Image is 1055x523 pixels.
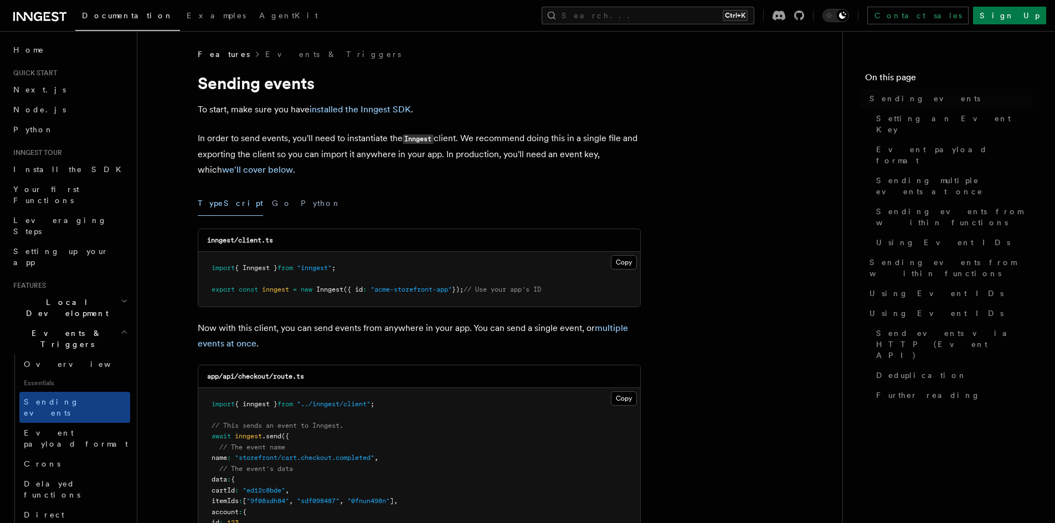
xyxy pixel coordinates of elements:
[865,89,1033,108] a: Sending events
[198,102,641,117] p: To start, make sure you have .
[13,125,54,134] span: Python
[865,303,1033,323] a: Using Event IDs
[865,283,1033,303] a: Using Event IDs
[872,385,1033,405] a: Further reading
[822,9,849,22] button: Toggle dark mode
[611,391,637,406] button: Copy
[24,360,138,369] span: Overview
[212,454,227,462] span: name
[872,170,1033,201] a: Sending multiple events at once
[13,44,44,55] span: Home
[869,257,1033,279] span: Sending events from within functions
[9,292,130,323] button: Local Development
[316,286,343,293] span: Inngest
[235,432,262,440] span: inngest
[243,486,285,494] span: "ed12c8bde"
[869,288,1003,299] span: Using Event IDs
[464,286,541,293] span: // Use your app's ID
[869,93,980,104] span: Sending events
[239,497,243,505] span: :
[867,7,969,24] a: Contact sales
[212,286,235,293] span: export
[207,372,304,380] code: app/api/checkout/route.ts
[212,264,235,272] span: import
[19,374,130,392] span: Essentials
[876,113,1033,135] span: Setting an Event Key
[281,432,289,440] span: ({
[212,400,235,408] span: import
[19,423,130,454] a: Event payload format
[9,241,130,272] a: Setting up your app
[869,308,1003,319] span: Using Event IDs
[212,422,343,429] span: // This sends an event to Inngest.
[452,286,464,293] span: });
[13,85,66,94] span: Next.js
[235,486,239,494] span: :
[9,100,130,120] a: Node.js
[9,69,57,77] span: Quick start
[332,264,336,272] span: ;
[207,236,273,244] code: inngest/client.ts
[865,71,1033,89] h4: On this page
[222,164,293,175] a: we'll cover below
[973,7,1046,24] a: Sign Up
[872,108,1033,139] a: Setting an Event Key
[253,3,325,30] a: AgentKit
[24,479,80,499] span: Delayed functions
[180,3,253,30] a: Examples
[9,159,130,179] a: Install the SDK
[19,354,130,374] a: Overview
[611,255,637,270] button: Copy
[13,185,79,205] span: Your first Functions
[9,323,130,354] button: Events & Triggers
[231,475,235,483] span: {
[9,40,130,60] a: Home
[9,120,130,139] a: Python
[872,201,1033,232] a: Sending events from within functions
[9,210,130,241] a: Leveraging Steps
[262,286,289,293] span: inngest
[876,206,1033,228] span: Sending events from within functions
[198,320,641,351] p: Now with this client, you can send events from anywhere in your app. You can send a single event,...
[239,508,243,516] span: :
[212,475,227,483] span: data
[19,392,130,423] a: Sending events
[246,497,289,505] span: "9f08sdh84"
[876,237,1010,248] span: Using Event IDs
[370,400,374,408] span: ;
[82,11,173,20] span: Documentation
[262,432,281,440] span: .send
[13,165,128,174] span: Install the SDK
[243,508,246,516] span: {
[301,191,341,216] button: Python
[876,175,1033,197] span: Sending multiple events at once
[9,328,121,350] span: Events & Triggers
[876,328,1033,361] span: Send events via HTTP (Event API)
[198,49,250,60] span: Features
[394,497,398,505] span: ,
[219,443,285,451] span: // The event name
[390,497,394,505] span: ]
[9,148,62,157] span: Inngest tour
[9,179,130,210] a: Your first Functions
[265,49,401,60] a: Events & Triggers
[347,497,390,505] span: "0fnun498n"
[876,144,1033,166] span: Event payload format
[343,286,363,293] span: ({ id
[865,252,1033,283] a: Sending events from within functions
[370,286,452,293] span: "acme-storefront-app"
[198,131,641,178] p: In order to send events, you'll need to instantiate the client. We recommend doing this in a sing...
[227,454,231,462] span: :
[9,297,121,319] span: Local Development
[212,486,235,494] span: cartId
[235,400,277,408] span: { inngest }
[198,73,641,93] h1: Sending events
[363,286,367,293] span: :
[13,247,109,267] span: Setting up your app
[13,216,107,236] span: Leveraging Steps
[239,286,258,293] span: const
[289,497,293,505] span: ,
[219,465,293,473] span: // The event's data
[13,105,66,114] span: Node.js
[198,323,628,349] a: multiple events at once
